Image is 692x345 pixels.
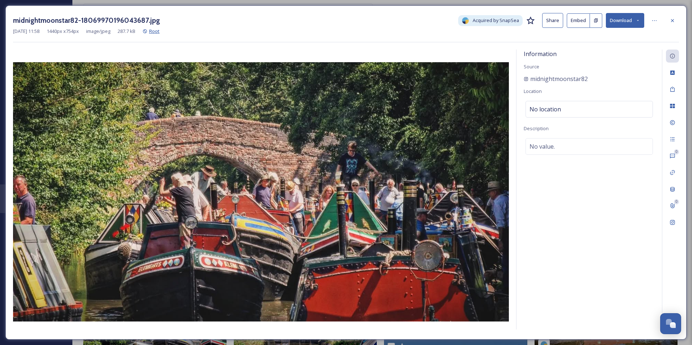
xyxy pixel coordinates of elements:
span: Root [149,28,160,34]
span: image/jpeg [86,28,110,35]
img: midnightmoonstar82-18069970196043687.jpg [13,62,509,321]
span: midnightmoonstar82 [530,74,588,83]
span: No location [529,105,561,114]
span: Description [524,125,549,132]
span: [DATE] 11:58 [13,28,39,35]
h3: midnightmoonstar82-18069970196043687.jpg [13,15,160,26]
div: 0 [674,199,679,204]
span: 1440 px x 754 px [47,28,79,35]
span: No value. [529,142,555,151]
button: Embed [567,13,590,28]
button: Download [606,13,644,28]
a: midnightmoonstar82 [524,74,588,83]
span: Acquired by SnapSea [473,17,519,24]
span: Information [524,50,557,58]
img: snapsea-logo.png [462,17,469,24]
button: Open Chat [660,313,681,334]
span: Source [524,63,539,70]
span: 287.7 kB [118,28,135,35]
span: Location [524,88,542,94]
button: Share [542,13,563,28]
div: 0 [674,149,679,154]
